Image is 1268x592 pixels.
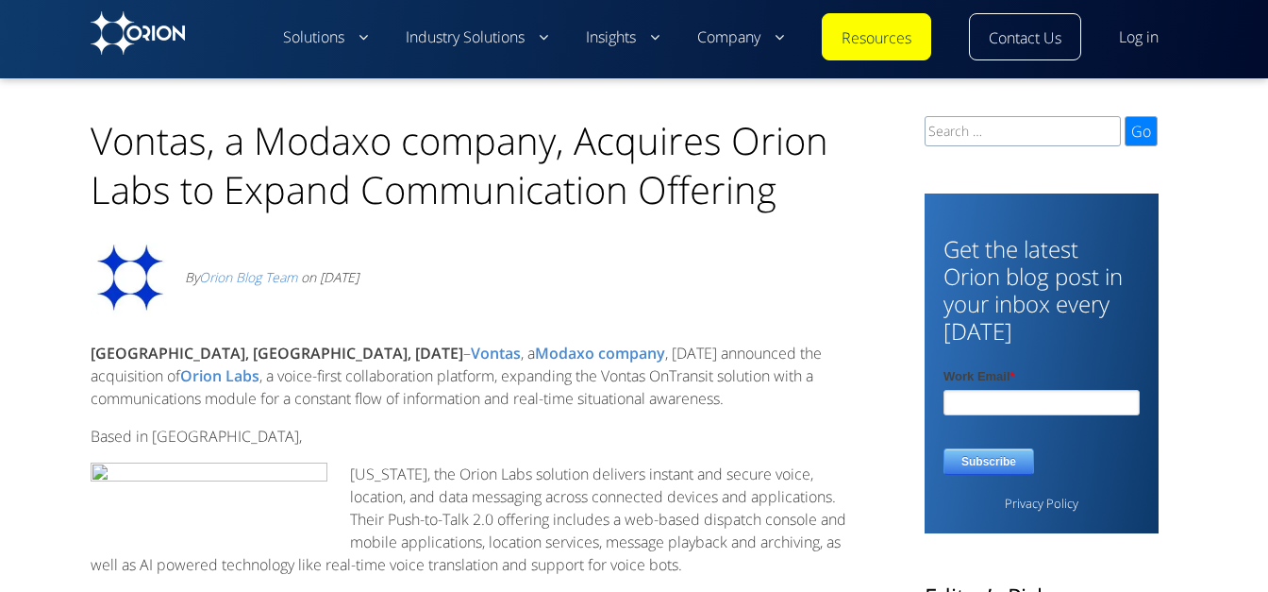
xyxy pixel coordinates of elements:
[91,343,463,364] strong: [GEOGRAPHIC_DATA], [GEOGRAPHIC_DATA], [DATE]
[1125,116,1158,146] input: Go
[535,343,665,364] a: Modaxo company
[185,268,301,287] span: By
[842,27,911,50] a: Resources
[471,343,521,364] a: Vontas
[283,26,368,49] a: Solutions
[586,26,659,49] a: Insights
[1174,501,1268,592] iframe: Chat Widget
[943,367,1140,492] iframe: Form 0
[1005,495,1078,513] a: Privacy Policy
[406,26,548,49] a: Industry Solutions
[697,26,784,49] a: Company
[91,11,185,55] img: Orion
[91,425,862,448] p: Based in [GEOGRAPHIC_DATA],
[91,88,862,214] h1: Vontas, a Modaxo company, Acquires Orion Labs to Expand Communication Offering
[301,268,316,286] span: on
[1119,26,1159,49] a: Log in
[91,342,862,410] p: – , a , [DATE] announced the acquisition of , a voice-first collaboration platform, expanding the...
[989,27,1061,50] a: Contact Us
[199,268,297,287] a: Orion Blog Team
[943,235,1140,345] h3: Get the latest Orion blog post in your inbox every [DATE]
[180,365,259,387] a: Orion Labs
[91,238,170,317] img: Avatar photo
[320,268,359,286] time: [DATE]
[91,463,862,576] p: [US_STATE], the Orion Labs solution delivers instant and secure voice, location, and data messagi...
